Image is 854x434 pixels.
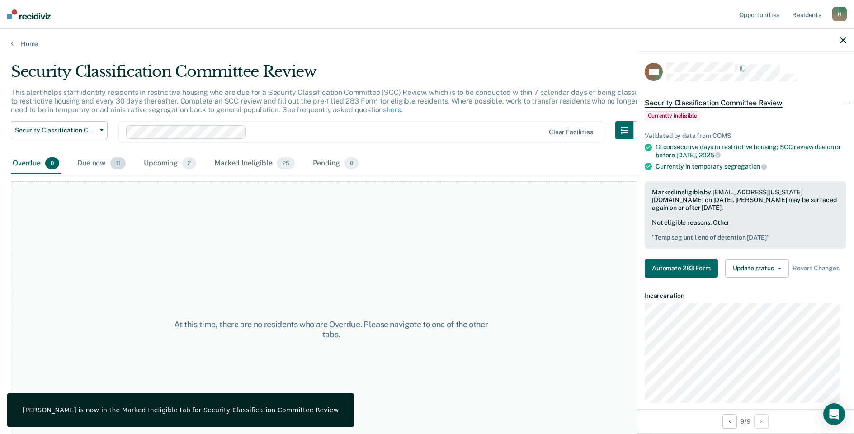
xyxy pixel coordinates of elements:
[11,154,61,174] div: Overdue
[823,403,845,425] div: Open Intercom Messenger
[754,414,769,429] button: Next Opportunity
[182,157,196,169] span: 2
[11,88,649,114] p: This alert helps staff identify residents in restrictive housing who are due for a Security Class...
[652,234,839,241] pre: " Temp seg until end of detention [DATE] "
[11,40,843,48] a: Home
[549,128,593,136] div: Clear facilities
[652,219,839,241] div: Not eligible reasons: Other
[344,157,359,169] span: 0
[7,9,51,19] img: Recidiviz
[110,157,126,169] span: 11
[656,162,846,170] div: Currently in temporary
[645,259,718,278] button: Automate 283 Form
[793,264,840,272] span: Revert Changes
[11,62,651,88] div: Security Classification Committee Review
[45,157,59,169] span: 0
[645,99,783,108] span: Security Classification Committee Review
[645,259,722,278] a: Navigate to form link
[699,151,721,159] span: 2025
[645,132,846,140] div: Validated by data from COMS
[171,320,491,339] div: At this time, there are no residents who are Overdue. Please navigate to one of the other tabs.
[722,414,737,429] button: Previous Opportunity
[656,143,846,159] div: 12 consecutive days in restrictive housing; SCC review due on or before [DATE],
[212,154,296,174] div: Marked Ineligible
[725,259,789,278] button: Update status
[637,89,854,128] div: Security Classification Committee ReviewCurrently ineligible
[15,127,96,134] span: Security Classification Committee Review
[637,409,854,433] div: 9 / 9
[75,154,127,174] div: Due now
[724,163,767,170] span: segregation
[832,7,847,21] div: N
[142,154,198,174] div: Upcoming
[645,292,846,300] dt: Incarceration
[277,157,294,169] span: 25
[387,105,401,114] a: here
[652,189,839,211] div: Marked ineligible by [EMAIL_ADDRESS][US_STATE][DOMAIN_NAME] on [DATE]. [PERSON_NAME] may be surfa...
[645,111,700,120] span: Currently ineligible
[311,154,360,174] div: Pending
[23,406,339,414] div: [PERSON_NAME] is now in the Marked Ineligible tab for Security Classification Committee Review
